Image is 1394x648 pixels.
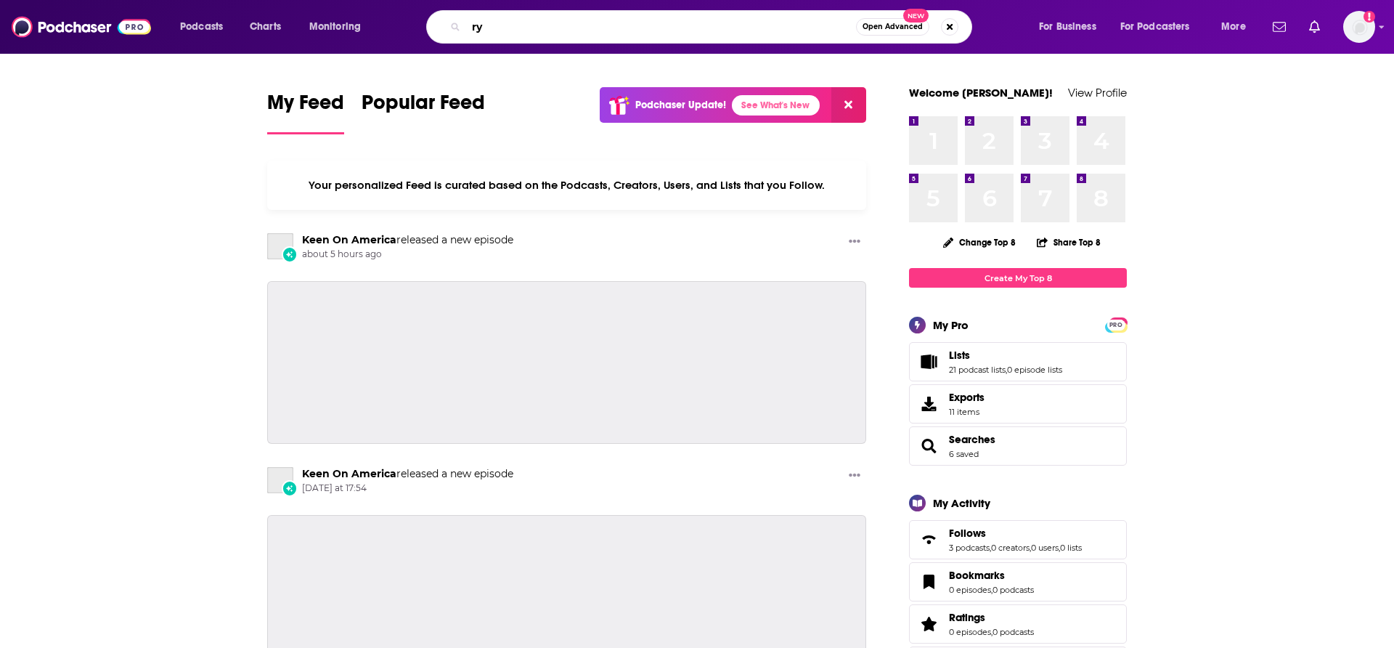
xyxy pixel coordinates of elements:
[267,233,293,259] a: Keen On America
[909,384,1127,424] a: Exports
[1221,17,1246,37] span: More
[267,467,293,493] a: Keen On America
[914,436,943,456] a: Searches
[856,18,929,36] button: Open AdvancedNew
[1068,86,1127,100] a: View Profile
[362,90,485,123] span: Popular Feed
[309,17,361,37] span: Monitoring
[250,17,281,37] span: Charts
[949,391,985,404] span: Exports
[991,543,1030,553] a: 0 creators
[302,233,513,247] h3: released a new episode
[302,233,396,246] a: Keen On America
[991,585,992,595] span: ,
[1107,320,1125,331] span: PRO
[933,318,969,332] div: My Pro
[240,15,290,39] a: Charts
[949,527,1082,540] a: Follows
[302,482,513,495] span: [DATE] at 17:54
[909,426,1127,466] span: Searches
[1111,15,1211,39] button: open menu
[1007,365,1062,375] a: 0 episode lists
[1303,15,1326,39] a: Show notifications dropdown
[1120,17,1190,37] span: For Podcasters
[1211,15,1264,39] button: open menu
[949,627,991,637] a: 0 episodes
[1031,543,1059,553] a: 0 users
[949,407,985,417] span: 11 items
[914,614,943,634] a: Ratings
[949,349,970,362] span: Lists
[909,86,1053,100] a: Welcome [PERSON_NAME]!
[1039,17,1096,37] span: For Business
[635,99,726,111] p: Podchaser Update!
[1036,228,1101,256] button: Share Top 8
[732,95,820,116] a: See What's New
[170,15,242,39] button: open menu
[843,233,866,251] button: Show More Button
[914,394,943,414] span: Exports
[267,161,866,210] div: Your personalized Feed is curated based on the Podcasts, Creators, Users, and Lists that you Follow.
[1364,11,1375,23] svg: Add a profile image
[949,611,1034,624] a: Ratings
[903,9,929,23] span: New
[466,15,856,39] input: Search podcasts, credits, & more...
[949,543,990,553] a: 3 podcasts
[302,467,513,481] h3: released a new episode
[180,17,223,37] span: Podcasts
[302,467,396,480] a: Keen On America
[843,467,866,485] button: Show More Button
[949,433,995,446] a: Searches
[949,449,979,459] a: 6 saved
[282,480,298,496] div: New Episode
[909,604,1127,644] span: Ratings
[933,496,990,510] div: My Activity
[863,23,923,31] span: Open Advanced
[992,585,1034,595] a: 0 podcasts
[949,585,991,595] a: 0 episodes
[1343,11,1375,43] span: Logged in as megcassidy
[362,90,485,134] a: Popular Feed
[1343,11,1375,43] img: User Profile
[1030,543,1031,553] span: ,
[949,349,1062,362] a: Lists
[299,15,380,39] button: open menu
[440,10,986,44] div: Search podcasts, credits, & more...
[992,627,1034,637] a: 0 podcasts
[909,268,1127,288] a: Create My Top 8
[914,352,943,372] a: Lists
[909,562,1127,602] span: Bookmarks
[934,233,1024,251] button: Change Top 8
[909,520,1127,559] span: Follows
[949,365,1006,375] a: 21 podcast lists
[949,611,985,624] span: Ratings
[1029,15,1114,39] button: open menu
[991,627,992,637] span: ,
[1267,15,1292,39] a: Show notifications dropdown
[1059,543,1060,553] span: ,
[1006,365,1007,375] span: ,
[1343,11,1375,43] button: Show profile menu
[990,543,991,553] span: ,
[12,13,151,41] img: Podchaser - Follow, Share and Rate Podcasts
[1107,319,1125,330] a: PRO
[914,572,943,592] a: Bookmarks
[1060,543,1082,553] a: 0 lists
[282,246,298,262] div: New Episode
[949,527,986,540] span: Follows
[267,90,344,123] span: My Feed
[909,342,1127,381] span: Lists
[949,569,1034,582] a: Bookmarks
[949,569,1005,582] span: Bookmarks
[267,90,344,134] a: My Feed
[914,530,943,550] a: Follows
[302,248,513,261] span: about 5 hours ago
